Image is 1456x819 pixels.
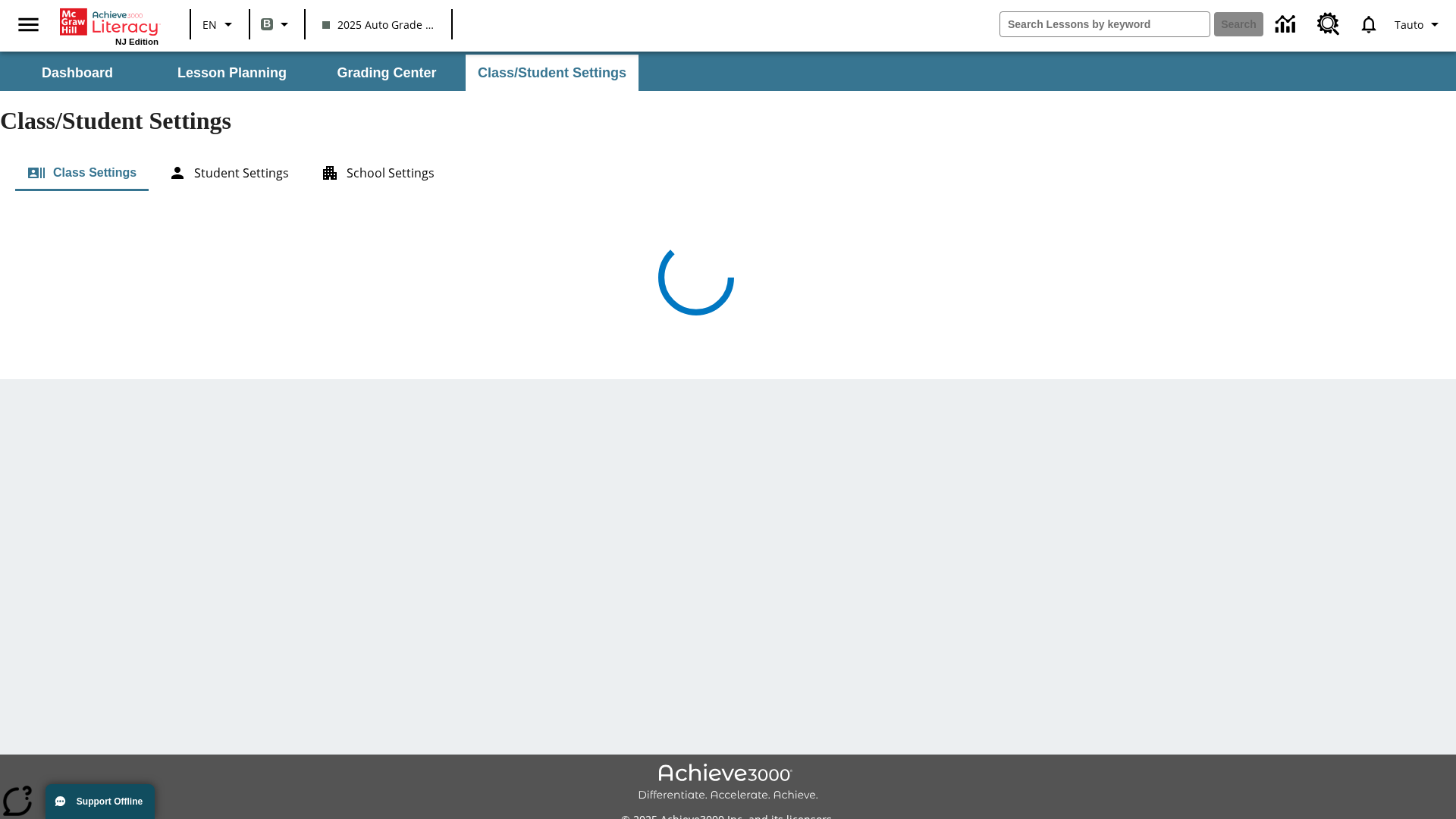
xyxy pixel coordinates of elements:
[156,155,301,191] button: Student Settings
[115,37,158,46] span: NJ Edition
[1389,11,1450,38] button: Profile/Settings
[1349,5,1389,44] a: Notifications
[60,5,158,46] div: Home
[311,55,463,91] button: Grading Center
[1000,12,1210,36] input: search field
[196,11,244,38] button: Language: EN, Select a language
[15,155,149,191] button: Class Settings
[45,784,155,819] button: Support Offline
[2,55,153,91] button: Dashboard
[322,17,435,33] span: 2025 Auto Grade 1 B
[202,17,217,33] span: EN
[77,796,143,807] span: Support Offline
[60,7,158,37] a: Home
[1395,17,1423,33] span: Tauto
[263,14,271,33] span: B
[309,155,447,191] button: School Settings
[1266,4,1308,45] a: Data Center
[255,11,300,38] button: Boost Class color is gray green. Change class color
[466,55,639,91] button: Class/Student Settings
[15,155,1441,191] div: Class/Student Settings
[638,764,818,802] img: Achieve3000 Differentiate Accelerate Achieve
[156,55,308,91] button: Lesson Planning
[6,2,51,47] button: Open side menu
[1308,4,1349,45] a: Resource Center, Will open in new tab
